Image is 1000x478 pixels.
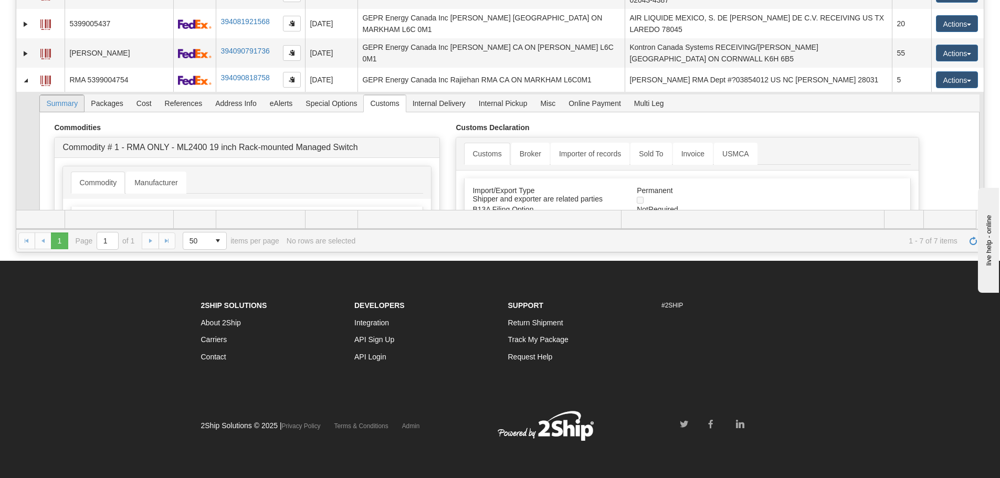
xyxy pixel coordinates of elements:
[534,95,562,112] span: Misc
[209,95,263,112] span: Address Info
[625,38,892,68] td: Kontron Canada Systems RECEIVING/[PERSON_NAME] [GEOGRAPHIC_DATA] ON CORNWALL K6H 6B5
[51,232,68,249] span: Page 1
[551,143,629,165] a: Importer of records
[283,45,301,61] button: Copy to clipboard
[40,15,51,31] a: Label
[629,205,830,214] div: NotRequired
[159,95,209,112] span: References
[334,422,388,430] a: Terms & Conditions
[283,16,301,31] button: Copy to clipboard
[201,318,241,327] a: About 2Ship
[287,237,356,245] div: No rows are selected
[209,232,226,249] span: select
[936,15,978,32] button: Actions
[629,186,830,195] div: Permanent
[178,76,211,85] img: 2 - FedEx
[661,302,799,309] h6: #2SHIP
[406,95,472,112] span: Internal Delivery
[628,95,670,112] span: Multi Leg
[357,38,625,68] td: GEPR Energy Canada Inc [PERSON_NAME] CA ON [PERSON_NAME] L6C 0M1
[357,9,625,38] td: GEPR Energy Canada Inc [PERSON_NAME] [GEOGRAPHIC_DATA] ON MARKHAM L6C 0M1
[562,95,627,112] span: Online Payment
[130,95,158,112] span: Cost
[40,44,51,61] a: Label
[40,95,84,112] span: Summary
[363,237,957,245] span: 1 - 7 of 7 items
[630,143,671,165] a: Sold To
[464,143,510,165] a: Customs
[465,186,629,195] div: Import/Export Type
[65,9,173,38] td: 5399005437
[354,301,405,310] strong: Developers
[508,335,569,344] a: Track My Package
[282,422,321,430] a: Privacy Policy
[178,49,211,58] img: 2 - FedEx
[220,73,269,82] a: 394090818758
[673,143,713,165] a: Invoice
[85,95,129,112] span: Packages
[472,95,534,112] span: Internal Pickup
[508,353,553,361] a: Request Help
[264,95,299,112] span: eAlerts
[976,185,999,292] iframe: chat widget
[354,318,389,327] a: Integration
[625,9,892,38] td: AIR LIQUIDE MEXICO, S. DE [PERSON_NAME] DE C.V. RECEIVING US TX LAREDO 78045
[71,172,125,194] a: Commodity
[201,335,227,344] a: Carriers
[357,68,625,92] td: GEPR Energy Canada Inc Rajiehan RMA CA ON MARKHAM L6C0M1
[456,123,529,132] strong: Customs Declaration
[65,38,173,68] td: [PERSON_NAME]
[126,172,186,194] a: Manufacturer
[201,301,267,310] strong: 2Ship Solutions
[20,19,31,29] a: Expand
[299,95,363,112] span: Special Options
[465,205,629,214] div: B13A Filing Option
[892,9,931,38] td: 20
[97,232,118,249] input: Page 1
[54,123,101,132] strong: Commodities
[625,68,892,92] td: [PERSON_NAME] RMA Dept #?03854012 US NC [PERSON_NAME] 28031
[511,143,550,165] a: Broker
[183,232,279,250] span: items per page
[76,232,135,250] span: Page of 1
[402,422,420,430] a: Admin
[65,68,173,92] td: RMA 5399004754
[305,68,357,92] td: [DATE]
[20,48,31,59] a: Expand
[965,232,982,249] a: Refresh
[190,236,203,246] span: 50
[936,45,978,61] button: Actions
[936,71,978,88] button: Actions
[892,38,931,68] td: 55
[40,71,51,88] a: Label
[508,301,544,310] strong: Support
[20,75,31,86] a: Collapse
[201,353,226,361] a: Contact
[364,95,405,112] span: Customs
[305,9,357,38] td: [DATE]
[714,143,757,165] a: USMCA
[283,72,301,88] button: Copy to clipboard
[201,421,321,430] span: 2Ship Solutions © 2025 |
[62,143,357,152] a: Commodity # 1 - RMA ONLY - ML2400 19 inch Rack-mounted Managed Switch
[354,353,386,361] a: API Login
[8,9,97,17] div: live help - online
[220,17,269,26] a: 394081921568
[305,38,357,68] td: [DATE]
[178,19,211,29] img: 2 - FedEx
[220,47,269,55] a: 394090791736
[354,335,394,344] a: API Sign Up
[508,318,563,327] a: Return Shipment
[892,68,931,92] td: 5
[183,232,227,250] span: Page sizes drop down
[465,195,629,203] div: Shipper and exporter are related parties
